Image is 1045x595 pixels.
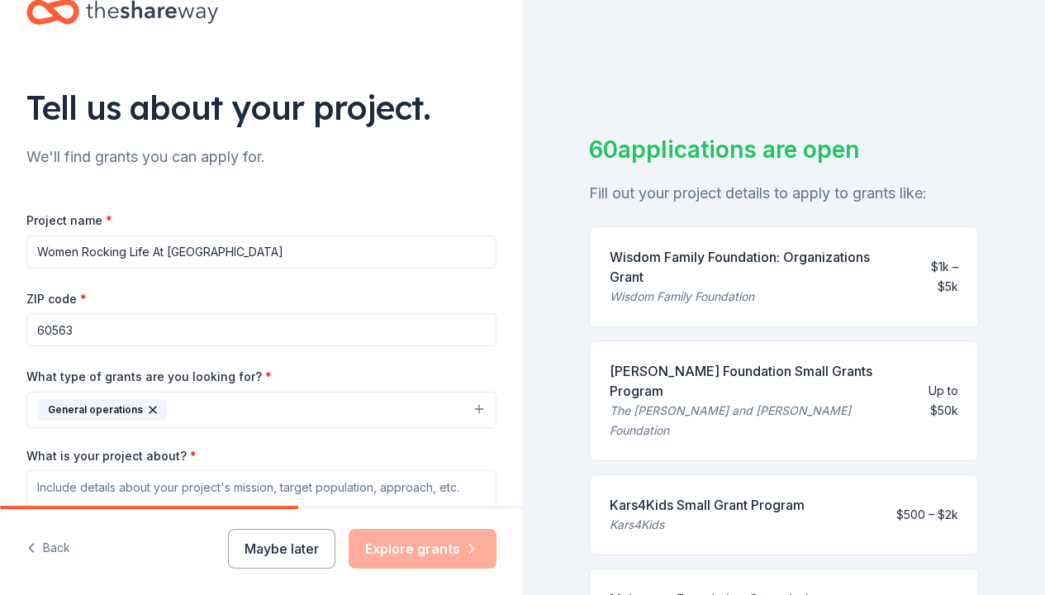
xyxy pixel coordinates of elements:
[610,495,805,515] div: Kars4Kids Small Grant Program
[26,144,496,170] div: We'll find grants you can apply for.
[26,313,496,346] input: 12345 (U.S. only)
[610,515,805,535] div: Kars4Kids
[896,505,958,525] div: $500 – $2k
[37,399,167,421] div: General operations
[905,381,958,421] div: Up to $50k
[26,212,112,229] label: Project name
[610,247,896,287] div: Wisdom Family Foundation: Organizations Grant
[26,291,87,307] label: ZIP code
[26,448,197,464] label: What is your project about?
[26,236,496,269] input: After school program
[610,287,896,307] div: Wisdom Family Foundation
[26,369,272,385] label: What type of grants are you looking for?
[26,84,496,131] div: Tell us about your project.
[589,180,980,207] div: Fill out your project details to apply to grants like:
[610,401,891,440] div: The [PERSON_NAME] and [PERSON_NAME] Foundation
[228,529,335,569] button: Maybe later
[26,531,70,566] button: Back
[909,257,958,297] div: $1k – $5k
[589,132,980,167] div: 60 applications are open
[610,361,891,401] div: [PERSON_NAME] Foundation Small Grants Program
[26,392,496,428] button: General operations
